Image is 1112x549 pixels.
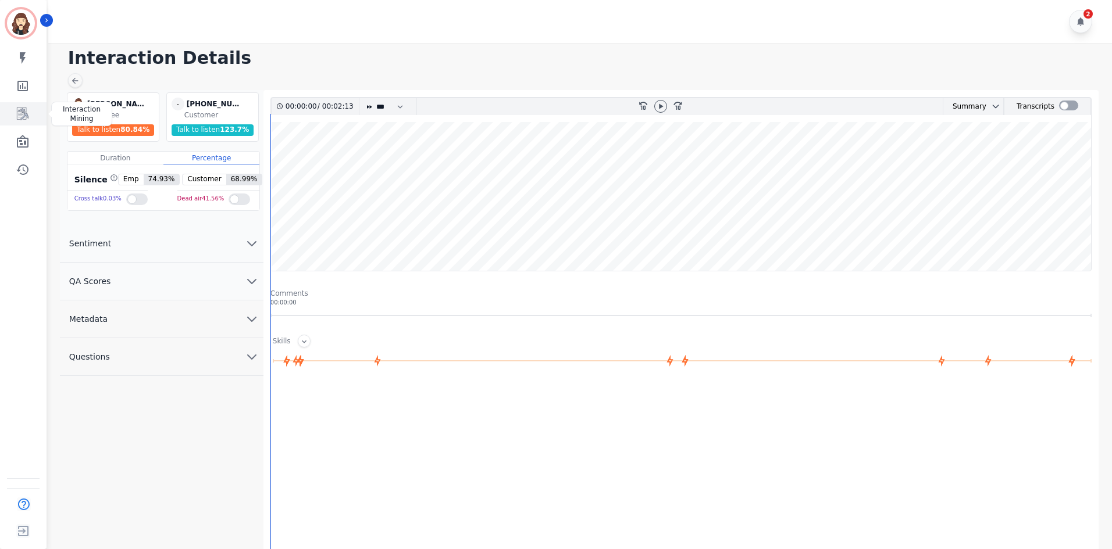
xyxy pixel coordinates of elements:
div: Talk to listen [172,124,254,136]
button: chevron down [986,102,1000,111]
svg: chevron down [245,312,259,326]
svg: chevron down [991,102,1000,111]
span: - [172,98,184,110]
div: 00:00:00 [270,298,1092,307]
span: Emp [119,174,144,185]
div: [PHONE_NUMBER] [187,98,245,110]
span: 80.84 % [120,125,149,134]
div: Summary [943,98,986,115]
div: / [286,98,357,115]
div: Duration [67,152,163,164]
div: [PERSON_NAME] [87,98,145,110]
div: 00:02:13 [320,98,352,115]
div: Percentage [163,152,259,164]
span: 74.93 % [144,174,180,185]
svg: chevron down [245,274,259,288]
h1: Interaction Details [68,48,1100,69]
button: Metadata chevron down [60,300,263,338]
span: 68.99 % [226,174,262,185]
div: Customer [184,110,256,120]
button: QA Scores chevron down [60,263,263,300]
div: Cross talk 0.03 % [74,191,122,207]
div: Employee [85,110,156,120]
span: Questions [60,351,119,363]
button: Sentiment chevron down [60,225,263,263]
div: Skills [273,336,291,347]
div: Comments [270,289,1092,298]
div: Transcripts [1017,98,1054,115]
img: Bordered avatar [7,9,35,37]
div: Dead air 41.56 % [177,191,224,207]
svg: chevron down [245,350,259,364]
span: QA Scores [60,275,120,287]
span: Metadata [60,313,117,325]
div: 2 [1084,9,1093,19]
span: Customer [183,174,226,185]
button: Questions chevron down [60,338,263,376]
span: Sentiment [60,238,120,249]
div: Silence [72,174,118,185]
div: Talk to listen [72,124,155,136]
div: 00:00:00 [286,98,318,115]
svg: chevron down [245,236,259,250]
span: 123.7 % [220,125,249,134]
